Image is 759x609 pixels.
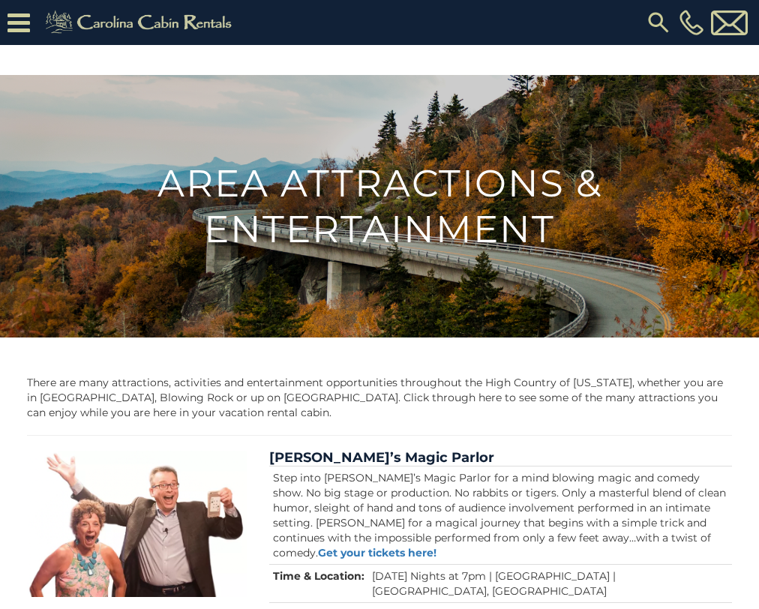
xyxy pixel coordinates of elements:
[676,10,707,35] a: [PHONE_NUMBER]
[368,564,732,602] td: [DATE] Nights at 7pm | [GEOGRAPHIC_DATA] | [GEOGRAPHIC_DATA], [GEOGRAPHIC_DATA]
[269,466,732,564] td: Step into [PERSON_NAME]’s Magic Parlor for a mind blowing magic and comedy show. No big stage or ...
[37,7,244,37] img: Khaki-logo.png
[645,9,672,36] img: search-regular.svg
[273,569,364,583] strong: Time & Location:
[27,375,732,420] p: There are many attractions, activities and entertainment opportunities throughout the High Countr...
[318,546,436,559] a: Get your tickets here!
[269,449,494,466] a: [PERSON_NAME]’s Magic Parlor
